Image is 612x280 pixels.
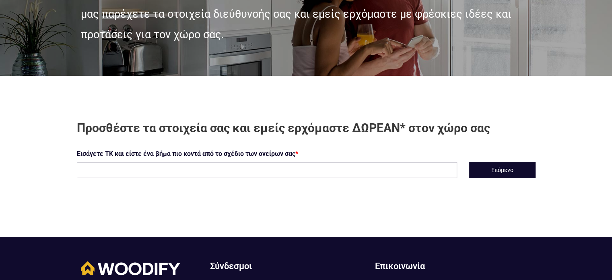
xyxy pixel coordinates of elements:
img: Woodify [81,261,180,275]
span: Επικοινωνία [375,261,425,271]
button: Επόμενο [469,162,536,178]
label: Εισάγετε ΤΚ και είστε ένα βήμα πιο κοντά από το σχέδιο των ονείρων σας [77,148,298,160]
h2: Προσθέστε τα στοιχεία σας και εμείς ερχόμαστε ΔΩΡΕΑΝ* στον χώρο σας [77,120,536,136]
span: Σύνδεσμοι [210,261,251,271]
